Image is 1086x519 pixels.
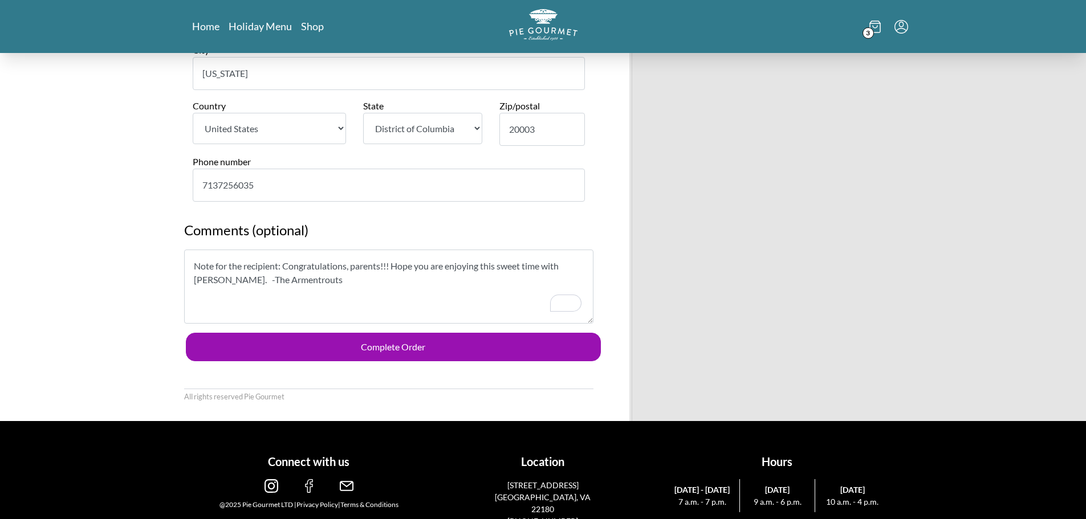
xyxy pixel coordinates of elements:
div: @2025 Pie Gourmet LTD | | [197,500,422,510]
p: [STREET_ADDRESS] [487,479,599,491]
h1: Hours [665,453,890,470]
h2: Comments (optional) [184,220,593,250]
a: instagram [265,484,278,495]
span: [DATE] [745,484,810,496]
label: Zip/postal [499,100,540,111]
button: Menu [894,20,908,34]
span: 7 a.m. - 7 p.m. [669,496,735,508]
a: Home [192,19,219,33]
img: logo [509,9,577,40]
span: 10 a.m. - 4 p.m. [820,496,885,508]
a: [STREET_ADDRESS][GEOGRAPHIC_DATA], VA 22180 [487,479,599,515]
button: Complete Order [186,333,601,361]
label: Phone number [193,156,251,167]
img: email [340,479,353,493]
label: Country [193,100,226,111]
span: 3 [863,27,874,39]
span: [DATE] - [DATE] [669,484,735,496]
label: State [363,100,384,111]
img: instagram [265,479,278,493]
a: email [340,484,353,495]
span: [DATE] [820,484,885,496]
input: Zip/postal [499,113,585,146]
a: Logo [509,9,577,44]
a: Terms & Conditions [340,500,398,509]
p: [GEOGRAPHIC_DATA], VA 22180 [487,491,599,515]
h1: Location [430,453,656,470]
h1: Connect with us [197,453,422,470]
span: 9 a.m. - 6 p.m. [745,496,810,508]
img: facebook [302,479,316,493]
a: Holiday Menu [229,19,292,33]
label: City [193,44,209,55]
li: All rights reserved Pie Gourmet [184,391,284,402]
input: Phone number [193,169,585,202]
textarea: To enrich screen reader interactions, please activate Accessibility in Grammarly extension settings [184,250,593,324]
a: Privacy Policy [296,500,338,509]
input: City [193,57,585,90]
a: Shop [301,19,324,33]
a: facebook [302,484,316,495]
